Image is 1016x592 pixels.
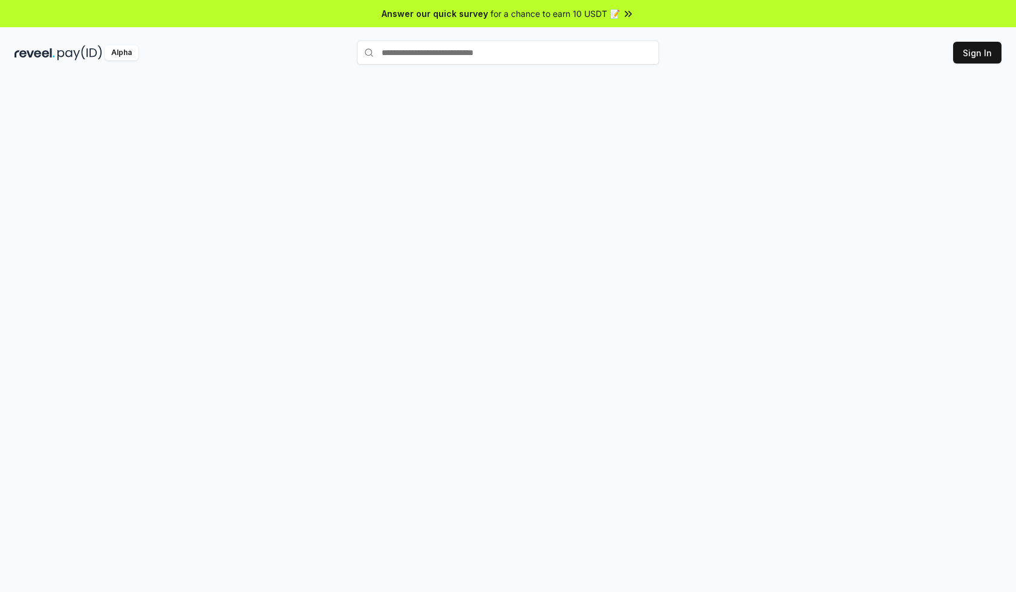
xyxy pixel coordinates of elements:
[57,45,102,60] img: pay_id
[15,45,55,60] img: reveel_dark
[953,42,1001,63] button: Sign In
[105,45,138,60] div: Alpha
[382,7,488,20] span: Answer our quick survey
[490,7,620,20] span: for a chance to earn 10 USDT 📝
